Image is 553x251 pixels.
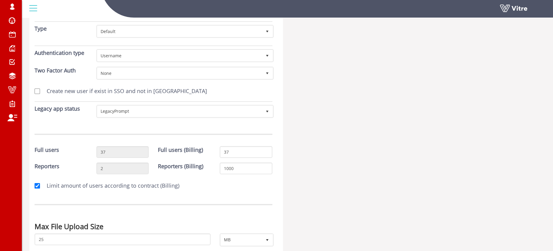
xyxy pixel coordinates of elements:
span: select [262,50,273,61]
span: MB [221,234,262,245]
h3: Max File Upload Size [35,223,272,230]
label: Reporters [35,162,59,170]
span: select [262,234,273,245]
span: LegacyPrompt [97,106,262,117]
label: Full users [35,146,59,154]
span: select [262,68,273,79]
span: Default [97,26,262,37]
label: Legacy app status [35,105,80,113]
label: Authentication type [35,49,84,57]
label: Reporters (Billing) [158,162,203,170]
span: None [97,68,262,79]
label: Create new user if exist in SSO and not in [GEOGRAPHIC_DATA] [41,87,207,95]
label: Two Factor Auth [35,67,76,75]
label: Type [35,25,47,33]
input: Limit amount of users according to contract (Billing) [35,183,40,189]
input: Create new user if exist in SSO and not in [GEOGRAPHIC_DATA] [35,89,40,94]
span: select [262,106,273,117]
label: Limit amount of users according to contract (Billing) [41,182,179,190]
span: Username [97,50,262,61]
label: Full users (Billing) [158,146,203,154]
span: select [262,26,273,37]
